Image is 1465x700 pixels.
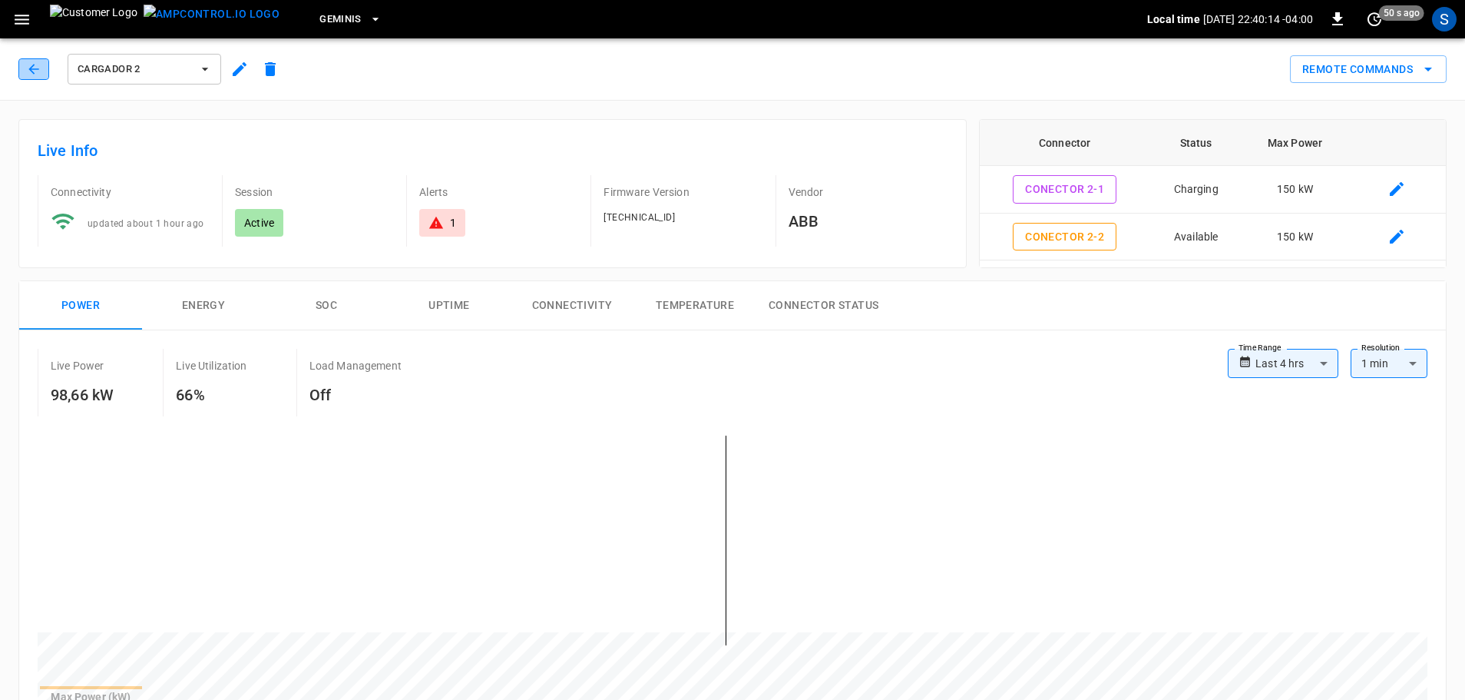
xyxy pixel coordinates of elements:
[789,209,947,234] h6: ABB
[176,383,246,407] h6: 66%
[1150,260,1242,308] td: Faulted
[1379,5,1424,21] span: 50 s ago
[1242,166,1348,214] td: 150 kW
[511,281,633,330] button: Connectivity
[980,120,1150,166] th: Connector
[789,184,947,200] p: Vendor
[1255,349,1338,378] div: Last 4 hrs
[265,281,388,330] button: SOC
[1150,166,1242,214] td: Charging
[235,184,394,200] p: Session
[1150,214,1242,261] td: Available
[1238,342,1281,354] label: Time Range
[604,184,762,200] p: Firmware Version
[1242,120,1348,166] th: Max Power
[319,11,362,28] span: Geminis
[419,184,578,200] p: Alerts
[1147,12,1200,27] p: Local time
[309,358,402,373] p: Load Management
[1150,120,1242,166] th: Status
[38,138,947,163] h6: Live Info
[1242,214,1348,261] td: 150 kW
[1290,55,1447,84] div: remote commands options
[1351,349,1427,378] div: 1 min
[1013,223,1116,251] button: Conector 2-2
[1242,260,1348,308] td: 150 kW
[142,281,265,330] button: Energy
[50,5,137,34] img: Customer Logo
[604,212,675,223] span: [TECHNICAL_ID]
[176,358,246,373] p: Live Utilization
[980,120,1446,355] table: connector table
[51,383,114,407] h6: 98,66 kW
[1013,175,1116,204] button: Conector 2-1
[51,184,210,200] p: Connectivity
[1290,55,1447,84] button: Remote Commands
[1203,12,1313,27] p: [DATE] 22:40:14 -04:00
[313,5,388,35] button: Geminis
[309,383,402,407] h6: Off
[1432,7,1457,32] div: profile-icon
[1362,7,1387,32] button: set refresh interval
[244,215,274,231] p: Active
[51,358,104,373] p: Live Power
[78,61,191,78] span: Cargador 2
[450,215,456,231] div: 1
[1361,342,1400,354] label: Resolution
[388,281,511,330] button: Uptime
[19,281,142,330] button: Power
[144,5,279,24] img: ampcontrol.io logo
[88,218,204,229] span: updated about 1 hour ago
[633,281,756,330] button: Temperature
[68,54,221,85] button: Cargador 2
[756,281,891,330] button: Connector Status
